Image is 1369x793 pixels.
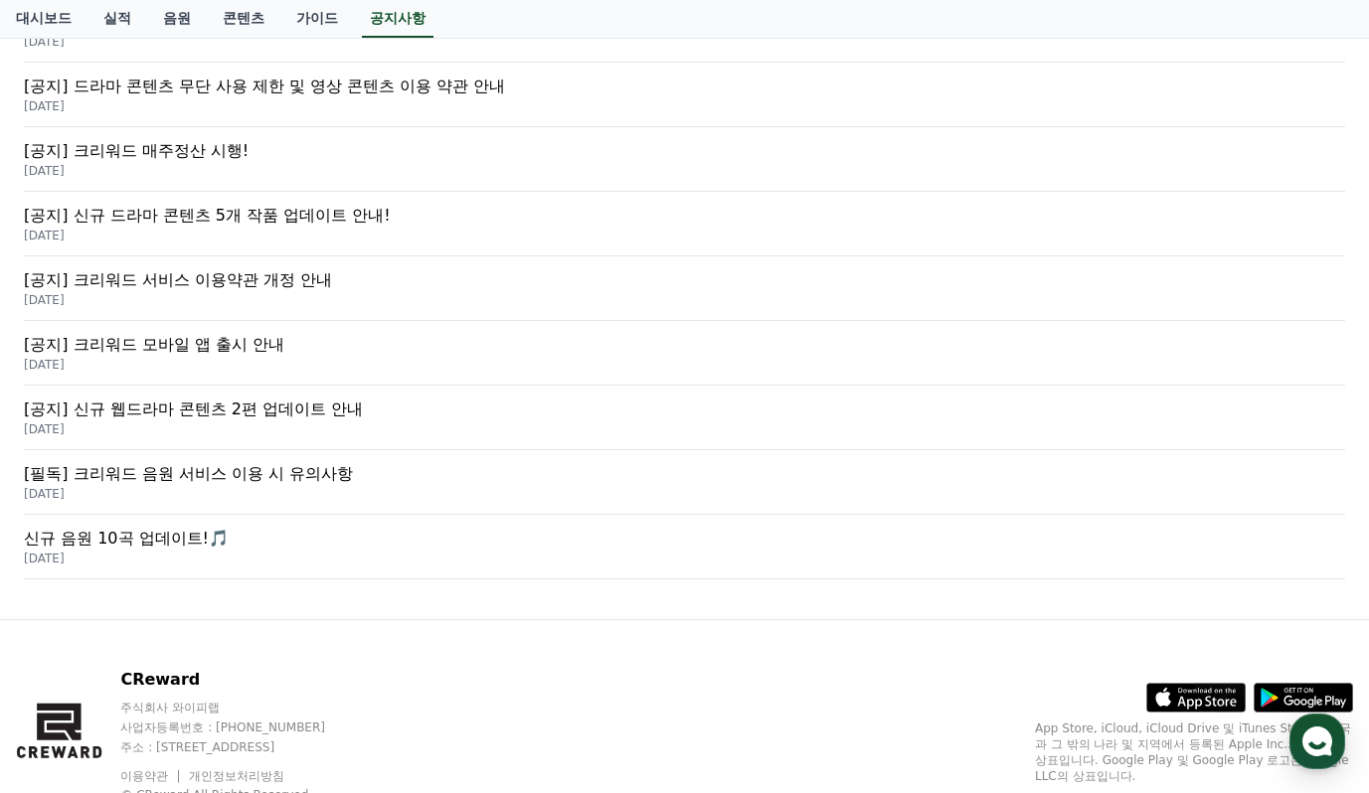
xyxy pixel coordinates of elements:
a: [공지] 크리워드 모바일 앱 출시 안내 [DATE] [24,321,1345,386]
a: 설정 [257,628,382,678]
p: 주식회사 와이피랩 [120,700,363,715]
a: [공지] 드라마 콘텐츠 무단 사용 제한 및 영상 콘텐츠 이용 약관 안내 [DATE] [24,63,1345,127]
a: [공지] 크리워드 서비스 이용약관 개정 안내 [DATE] [24,256,1345,321]
p: [DATE] [24,551,1345,566]
p: 주소 : [STREET_ADDRESS] [120,739,363,755]
span: 설정 [307,658,331,674]
p: [공지] 크리워드 모바일 앱 출시 안내 [24,333,1345,357]
a: [공지] 신규 드라마 콘텐츠 5개 작품 업데이트 안내! [DATE] [24,192,1345,256]
p: [공지] 크리워드 서비스 이용약관 개정 안내 [24,268,1345,292]
a: 대화 [131,628,257,678]
p: [DATE] [24,34,1345,50]
a: 개인정보처리방침 [189,769,284,783]
a: 홈 [6,628,131,678]
a: [필독] 크리워드 음원 서비스 이용 시 유의사항 [DATE] [24,450,1345,515]
p: [필독] 크리워드 음원 서비스 이용 시 유의사항 [24,462,1345,486]
span: 대화 [182,659,206,675]
a: 신규 음원 10곡 업데이트!🎵 [DATE] [24,515,1345,579]
span: 홈 [63,658,75,674]
p: [공지] 신규 웹드라마 콘텐츠 2편 업데이트 안내 [24,397,1345,421]
a: 이용약관 [120,769,183,783]
p: [DATE] [24,98,1345,114]
p: CReward [120,668,363,692]
p: [DATE] [24,421,1345,437]
p: [공지] 드라마 콘텐츠 무단 사용 제한 및 영상 콘텐츠 이용 약관 안내 [24,75,1345,98]
p: [DATE] [24,486,1345,502]
p: [DATE] [24,357,1345,373]
p: 사업자등록번호 : [PHONE_NUMBER] [120,719,363,735]
p: 신규 음원 10곡 업데이트!🎵 [24,527,1345,551]
p: [DATE] [24,228,1345,243]
p: [공지] 크리워드 매주정산 시행! [24,139,1345,163]
a: [공지] 크리워드 매주정산 시행! [DATE] [24,127,1345,192]
p: [DATE] [24,163,1345,179]
p: [공지] 신규 드라마 콘텐츠 5개 작품 업데이트 안내! [24,204,1345,228]
a: [공지] 신규 웹드라마 콘텐츠 2편 업데이트 안내 [DATE] [24,386,1345,450]
p: [DATE] [24,292,1345,308]
p: App Store, iCloud, iCloud Drive 및 iTunes Store는 미국과 그 밖의 나라 및 지역에서 등록된 Apple Inc.의 서비스 상표입니다. Goo... [1035,720,1353,784]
